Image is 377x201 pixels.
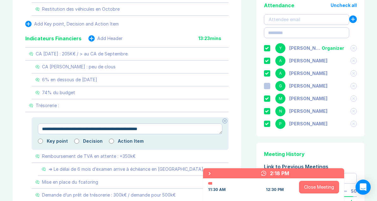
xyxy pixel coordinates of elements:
label: Key point [47,139,68,144]
div: A [275,68,285,78]
div: N [275,106,285,116]
div: 74% du budget [42,90,75,95]
div: Mise en place du fcatoring [42,180,98,185]
div: A [275,56,285,66]
div: Link to Previous Meetings [264,163,357,170]
div: Remboursement de TVA en attente : +350k€ [42,154,135,159]
div: Alexis Taveau [289,58,327,63]
div: 12:30 PM [266,187,284,192]
div: Attendance [264,2,294,9]
div: P [275,119,285,129]
div: Trésorerie : [36,103,59,108]
button: Close Meeting [299,181,339,193]
div: Aurélia MERCERON [289,71,327,76]
button: Add Key point, Decision and Action Item [25,21,119,27]
div: CA [PERSON_NAME] : peu de clous [42,64,116,69]
div: => Le délai de 6 mois d’examen arrive à échéance en [GEOGRAPHIC_DATA] [48,167,203,172]
div: 6% en dessous de [DATE] [42,77,97,82]
div: Demande d’un prêt de trésorerie : 300k€ / demande pour 500k€ [42,192,176,198]
div: Yannick RICOL [289,46,322,51]
div: 50 [351,189,357,194]
div: 13:23 mins [198,36,229,41]
div: Morgane Grenier [289,96,327,101]
div: Open Intercom Messenger [356,180,371,195]
div: 2:18 PM [270,169,289,177]
label: Decision [83,139,103,144]
div: Meeting History [264,150,357,158]
div: Philippe Lorenzati [289,121,327,126]
div: Indicateurs Financiers [25,35,81,42]
div: 11:30 AM [208,187,226,192]
div: Add Header [97,36,123,41]
div: Add Key point, Decision and Action Item [34,21,119,26]
div: CA [DATE] : 205K€ / > au CA de Septembre. [36,51,129,56]
div: Restitution des véhicules en Octobre [42,7,120,12]
button: Uncheck all [331,3,357,8]
label: Action Item [118,139,144,144]
div: G [275,81,285,91]
div: Nicolas Dugand [289,109,327,114]
button: Add Header [88,35,123,42]
div: Y [275,43,285,53]
div: Gregory Gouilloux [289,83,327,89]
div: M [275,94,285,104]
div: Organizer [322,46,344,51]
